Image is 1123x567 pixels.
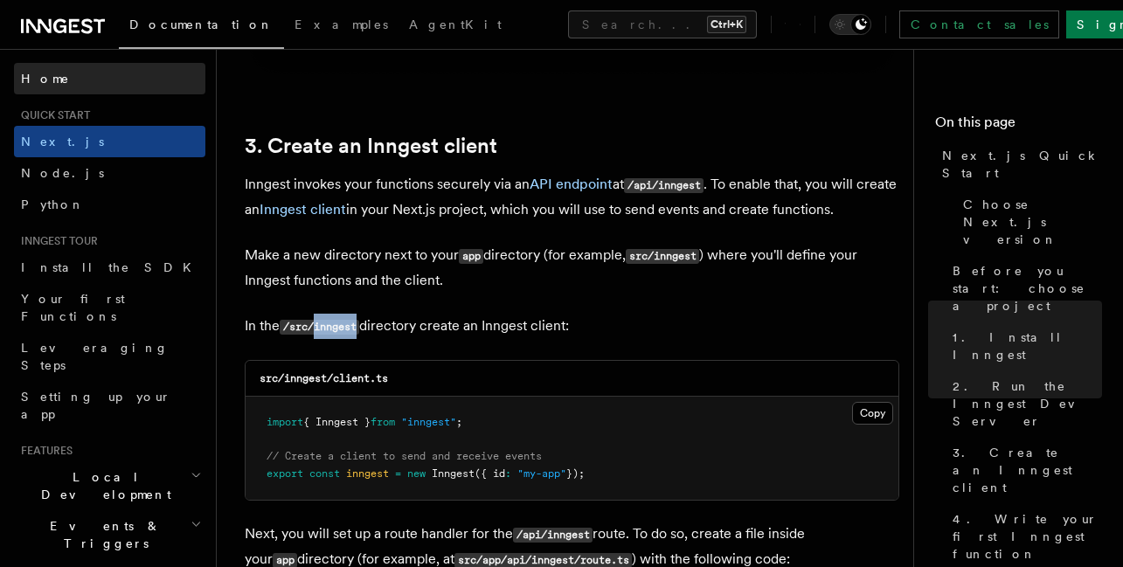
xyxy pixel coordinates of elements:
a: Python [14,189,205,220]
code: /src/inngest [280,320,359,335]
span: new [407,467,426,480]
span: Leveraging Steps [21,341,169,372]
code: src/inngest [626,249,699,264]
span: 1. Install Inngest [953,328,1102,363]
span: Inngest tour [14,234,98,248]
span: Local Development [14,468,191,503]
span: ; [456,416,462,428]
span: 3. Create an Inngest client [953,444,1102,496]
a: Setting up your app [14,381,205,430]
span: from [371,416,395,428]
button: Events & Triggers [14,510,205,559]
a: Next.js Quick Start [935,140,1102,189]
span: Documentation [129,17,274,31]
p: Make a new directory next to your directory (for example, ) where you'll define your Inngest func... [245,243,899,293]
a: Contact sales [899,10,1059,38]
a: 2. Run the Inngest Dev Server [946,370,1102,437]
button: Local Development [14,461,205,510]
span: Events & Triggers [14,517,191,552]
span: Install the SDK [21,260,202,274]
span: "my-app" [517,467,566,480]
button: Search...Ctrl+K [568,10,757,38]
span: AgentKit [409,17,502,31]
a: Node.js [14,157,205,189]
span: "inngest" [401,416,456,428]
code: src/inngest/client.ts [260,372,388,384]
a: 3. Create an Inngest client [946,437,1102,503]
a: Examples [284,5,399,47]
a: AgentKit [399,5,512,47]
span: 4. Write your first Inngest function [953,510,1102,563]
span: Next.js Quick Start [942,147,1102,182]
a: Documentation [119,5,284,49]
button: Copy [852,402,893,425]
span: export [267,467,303,480]
a: API endpoint [530,176,613,192]
span: ({ id [475,467,505,480]
code: /api/inngest [513,528,593,543]
span: Python [21,197,85,211]
a: Next.js [14,126,205,157]
span: import [267,416,303,428]
span: { Inngest } [303,416,371,428]
span: inngest [346,467,389,480]
a: Before you start: choose a project [946,255,1102,322]
kbd: Ctrl+K [707,16,746,33]
span: Node.js [21,166,104,180]
span: = [395,467,401,480]
span: Choose Next.js version [963,196,1102,248]
code: app [459,249,483,264]
a: Install the SDK [14,252,205,283]
span: Setting up your app [21,390,171,421]
span: Next.js [21,135,104,149]
span: Inngest [432,467,475,480]
p: Inngest invokes your functions securely via an at . To enable that, you will create an in your Ne... [245,172,899,222]
span: 2. Run the Inngest Dev Server [953,377,1102,430]
span: Quick start [14,108,90,122]
span: const [309,467,340,480]
a: 3. Create an Inngest client [245,134,497,158]
a: Choose Next.js version [956,189,1102,255]
a: Home [14,63,205,94]
code: /api/inngest [624,178,704,193]
a: Leveraging Steps [14,332,205,381]
button: Toggle dark mode [829,14,871,35]
span: // Create a client to send and receive events [267,450,542,462]
span: Features [14,444,73,458]
span: Home [21,70,70,87]
span: Examples [295,17,388,31]
span: Before you start: choose a project [953,262,1102,315]
a: Your first Functions [14,283,205,332]
h4: On this page [935,112,1102,140]
span: : [505,467,511,480]
span: Your first Functions [21,292,125,323]
span: }); [566,467,585,480]
p: In the directory create an Inngest client: [245,314,899,339]
a: 1. Install Inngest [946,322,1102,370]
a: Inngest client [260,201,346,218]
